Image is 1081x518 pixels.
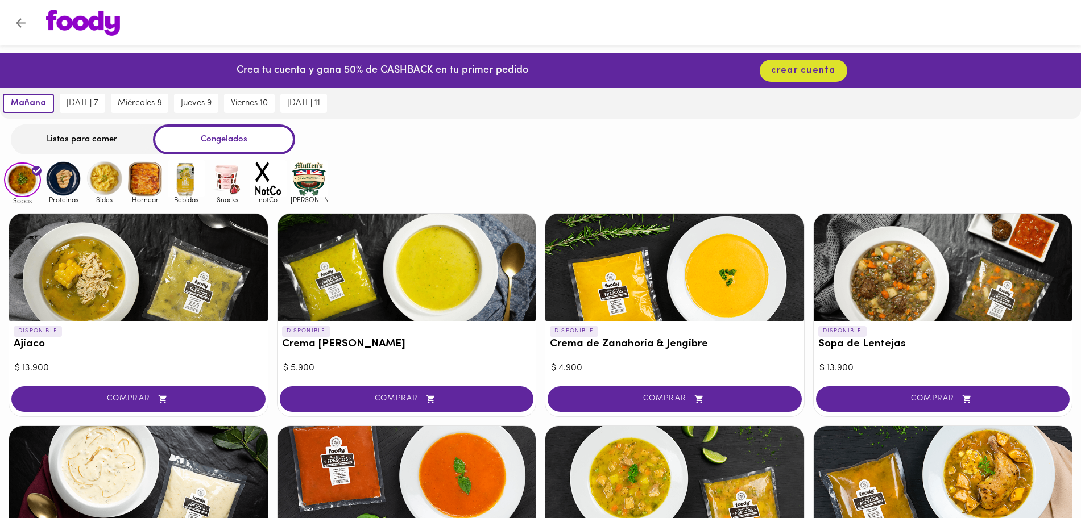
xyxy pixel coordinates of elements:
span: COMPRAR [830,394,1056,404]
h3: Sopa de Lentejas [818,339,1068,350]
span: viernes 10 [231,98,268,108]
span: notCo [250,196,287,203]
div: $ 5.900 [283,362,531,375]
p: DISPONIBLE [282,326,330,336]
h3: Crema [PERSON_NAME] [282,339,532,350]
div: $ 13.900 [15,362,262,375]
h3: Crema de Zanahoria & Jengibre [550,339,800,350]
img: Snacks [209,160,246,197]
div: Sopa de Lentejas [814,214,1072,321]
span: Hornear [127,196,164,203]
span: Sopas [4,197,41,204]
img: logo.png [46,10,120,36]
button: COMPRAR [548,386,802,412]
img: Sides [86,160,123,197]
span: Sides [86,196,123,203]
div: Crema del Huerto [278,214,536,321]
span: [DATE] 11 [287,98,320,108]
img: Hornear [127,160,164,197]
span: Proteinas [45,196,82,203]
button: COMPRAR [816,386,1070,412]
div: $ 4.900 [551,362,798,375]
span: miércoles 8 [118,98,161,108]
span: COMPRAR [294,394,520,404]
p: DISPONIBLE [550,326,598,336]
div: Crema de Zanahoria & Jengibre [545,214,804,321]
img: Bebidas [168,160,205,197]
h3: Ajiaco [14,339,263,350]
div: Congelados [153,124,295,154]
span: [PERSON_NAME] [291,196,328,203]
div: Listos para comer [11,124,153,154]
button: [DATE] 7 [60,94,105,113]
button: COMPRAR [11,386,266,412]
img: Proteinas [45,160,82,197]
div: $ 13.900 [819,362,1067,375]
button: [DATE] 11 [280,94,327,113]
img: notCo [250,160,287,197]
span: Bebidas [168,196,205,203]
img: mullens [291,160,328,197]
p: DISPONIBLE [818,326,867,336]
span: [DATE] 7 [67,98,98,108]
button: viernes 10 [224,94,275,113]
button: miércoles 8 [111,94,168,113]
button: mañana [3,94,54,113]
div: Ajiaco [9,214,268,321]
button: COMPRAR [280,386,534,412]
span: COMPRAR [562,394,788,404]
p: DISPONIBLE [14,326,62,336]
button: Volver [7,9,35,37]
iframe: Messagebird Livechat Widget [1015,452,1070,507]
span: crear cuenta [771,65,836,76]
p: Crea tu cuenta y gana 50% de CASHBACK en tu primer pedido [237,64,528,78]
span: COMPRAR [26,394,251,404]
img: Sopas [4,162,41,198]
span: Snacks [209,196,246,203]
span: jueves 9 [181,98,212,108]
button: jueves 9 [174,94,218,113]
button: crear cuenta [760,60,847,82]
span: mañana [11,98,46,108]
